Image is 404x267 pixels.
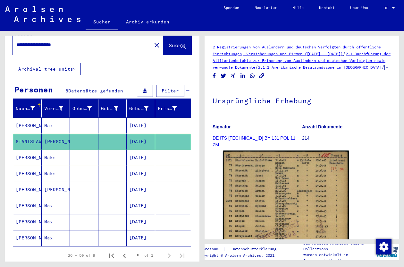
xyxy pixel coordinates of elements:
[343,51,346,56] span: /
[169,42,185,48] span: Suche
[127,166,155,182] mat-cell: [DATE]
[303,252,375,263] p: wurden entwickelt in Partnerschaft mit
[127,150,155,166] mat-cell: [DATE]
[101,103,127,114] div: Geburt‏
[42,118,70,133] mat-cell: Max
[213,51,391,70] a: 2.1 Durchführung der Alliiertenbefehle zur Erfassung von Ausländern und deutschen Verfolgten sowi...
[105,249,118,262] button: First page
[176,249,189,262] button: Last page
[68,88,123,94] span: Datensätze gefunden
[42,182,70,198] mat-cell: [PERSON_NAME]
[42,198,70,214] mat-cell: Max
[13,166,42,182] mat-cell: [PERSON_NAME]
[220,72,227,80] button: Share on Twitter
[72,105,92,112] div: Geburtsname
[13,182,42,198] mat-cell: [PERSON_NAME]
[156,85,184,97] button: Filter
[127,198,155,214] mat-cell: [DATE]
[213,45,381,56] a: 2 Registrierungen von Ausländern und deutschen Verfolgten durch öffentliche Einrichtungen, Versic...
[16,103,43,114] div: Nachname
[13,134,42,150] mat-cell: STANISLAWSKA
[258,72,265,80] button: Copy link
[5,6,80,22] img: Arolsen_neg.svg
[158,105,177,112] div: Prisoner #
[258,65,382,70] a: 2.1.1 Amerikanische Besatzungszone in [GEOGRAPHIC_DATA]
[65,88,68,94] span: 8
[255,64,258,70] span: /
[158,103,185,114] div: Prisoner #
[127,230,155,246] mat-cell: [DATE]
[127,214,155,230] mat-cell: [DATE]
[198,246,284,253] div: |
[42,99,70,117] mat-header-cell: Vorname
[129,105,148,112] div: Geburtsdatum
[118,249,131,262] button: Previous page
[42,230,70,246] mat-cell: Max
[13,198,42,214] mat-cell: [PERSON_NAME]
[376,239,391,254] img: Zustimmung ändern
[86,14,118,31] a: Suchen
[42,214,70,230] mat-cell: Max
[163,249,176,262] button: Next page
[249,72,256,80] button: Share on WhatsApp
[42,134,70,150] mat-cell: [PERSON_NAME]
[198,253,284,258] p: Copyright © Arolsen Archives, 2021
[42,150,70,166] mat-cell: Maks
[383,6,391,10] span: DE
[155,99,191,117] mat-header-cell: Prisoner #
[211,72,218,80] button: Share on Facebook
[127,182,155,198] mat-cell: [DATE]
[44,103,72,114] div: Vorname
[72,103,100,114] div: Geburtsname
[303,240,375,252] p: Die Arolsen Archives Online-Collections
[153,41,161,49] mat-icon: close
[13,150,42,166] mat-cell: [PERSON_NAME]
[98,99,127,117] mat-header-cell: Geburt‏
[302,124,342,129] b: Anzahl Dokumente
[150,39,163,51] button: Clear
[213,135,295,147] a: DE ITS [TECHNICAL_ID] BY 131 POL 11 ZM
[13,63,81,75] button: Archival tree units
[13,214,42,230] mat-cell: [PERSON_NAME]
[213,124,231,129] b: Signatur
[13,99,42,117] mat-header-cell: Nachname
[101,105,119,112] div: Geburt‏
[13,230,42,246] mat-cell: [PERSON_NAME]
[240,72,246,80] button: Share on LinkedIn
[213,86,391,114] h1: Ursprüngliche Erhebung
[14,84,53,95] div: Personen
[226,246,284,253] a: Datenschutzerklärung
[163,35,191,55] button: Suche
[375,244,399,260] img: yv_logo.png
[162,88,179,94] span: Filter
[44,105,63,112] div: Vorname
[230,72,237,80] button: Share on Xing
[382,64,384,70] span: /
[302,135,391,142] p: 214
[131,252,163,258] div: of 1
[70,99,98,117] mat-header-cell: Geburtsname
[198,246,223,253] a: Impressum
[118,14,177,30] a: Archiv erkunden
[16,105,35,112] div: Nachname
[42,166,70,182] mat-cell: Maks
[68,253,95,258] div: 26 – 50 of 8
[127,134,155,150] mat-cell: [DATE]
[127,118,155,133] mat-cell: [DATE]
[127,99,155,117] mat-header-cell: Geburtsdatum
[13,118,42,133] mat-cell: [PERSON_NAME]
[129,103,156,114] div: Geburtsdatum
